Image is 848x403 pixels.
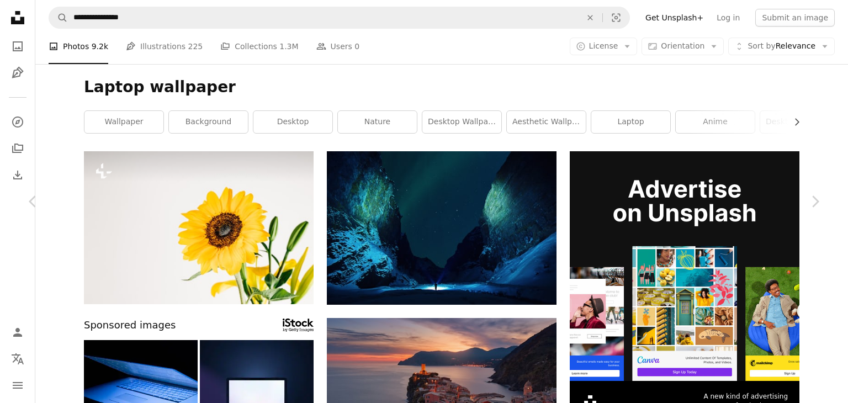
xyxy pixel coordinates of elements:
button: scroll list to the right [787,111,799,133]
span: Sponsored images [84,317,176,333]
span: License [589,41,618,50]
span: 0 [354,40,359,52]
button: Visual search [603,7,629,28]
a: a yellow sunflower in a clear vase [84,222,314,232]
a: wallpaper [84,111,163,133]
button: Menu [7,374,29,396]
button: Language [7,348,29,370]
form: Find visuals sitewide [49,7,630,29]
a: anime [676,111,755,133]
a: Get Unsplash+ [639,9,710,26]
h1: Laptop wallpaper [84,77,799,97]
button: Search Unsplash [49,7,68,28]
button: Clear [578,7,602,28]
span: Relevance [748,41,815,52]
a: Collections 1.3M [220,29,298,64]
a: aesthetic wallpaper [507,111,586,133]
span: Sort by [748,41,775,50]
a: northern lights [327,222,556,232]
a: background [169,111,248,133]
img: a yellow sunflower in a clear vase [84,151,314,304]
a: Next [782,149,848,254]
a: Users 0 [316,29,360,64]
a: desktop wallpaper [422,111,501,133]
a: desktop [253,111,332,133]
a: Log in / Sign up [7,321,29,343]
button: Sort byRelevance [728,38,835,55]
span: 1.3M [279,40,298,52]
a: laptop [591,111,670,133]
button: Submit an image [755,9,835,26]
a: Explore [7,111,29,133]
a: Collections [7,137,29,160]
a: aerial view of village on mountain cliff during orange sunset [327,389,556,399]
img: file-1636576776643-80d394b7be57image [570,151,799,381]
a: Log in [710,9,746,26]
a: Illustrations [7,62,29,84]
img: northern lights [327,151,556,305]
a: Illustrations 225 [126,29,203,64]
a: desktop background [760,111,839,133]
a: nature [338,111,417,133]
span: Orientation [661,41,704,50]
button: Orientation [642,38,724,55]
button: License [570,38,638,55]
span: 225 [188,40,203,52]
a: Photos [7,35,29,57]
